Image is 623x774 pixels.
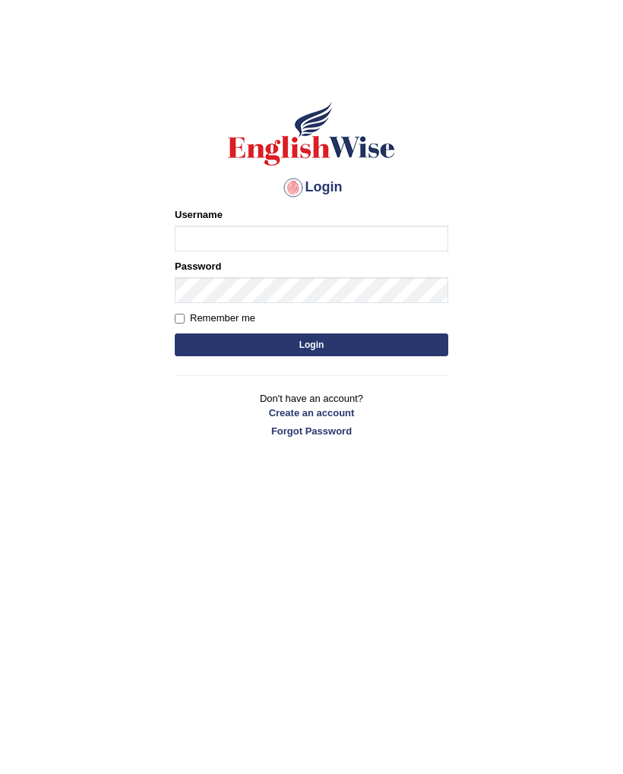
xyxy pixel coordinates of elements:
label: Username [175,207,223,222]
h4: Login [175,175,448,200]
p: Don't have an account? [175,391,448,438]
a: Create an account [175,406,448,420]
label: Remember me [175,311,255,326]
label: Password [175,259,221,273]
input: Remember me [175,314,185,324]
a: Forgot Password [175,424,448,438]
button: Login [175,333,448,356]
img: Logo of English Wise sign in for intelligent practice with AI [225,100,398,168]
